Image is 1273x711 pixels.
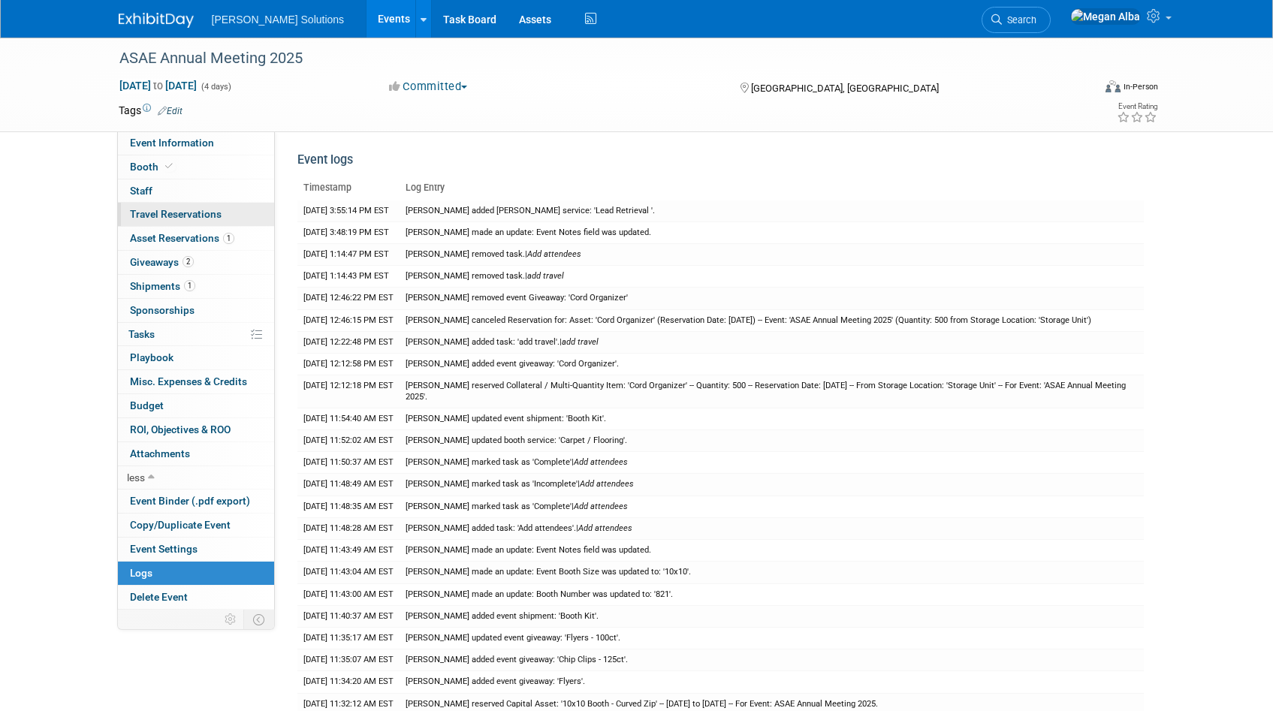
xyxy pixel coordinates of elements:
[127,471,145,484] span: less
[118,418,274,441] a: ROI, Objectives & ROO
[243,610,274,629] td: Toggle Event Tabs
[118,155,274,179] a: Booth
[297,671,400,693] td: [DATE] 11:34:20 AM EST
[1070,8,1141,25] img: Megan Alba
[114,45,1070,72] div: ASAE Annual Meeting 2025
[118,466,274,490] a: less
[297,517,400,539] td: [DATE] 11:48:28 AM EST
[297,331,400,353] td: [DATE] 12:22:48 PM EST
[400,408,1144,429] td: [PERSON_NAME] updated event shipment: 'Booth Kit'.
[580,479,634,489] i: Add attendees
[130,543,198,555] span: Event Settings
[297,200,400,222] td: [DATE] 3:55:14 PM EST
[119,103,183,118] td: Tags
[400,288,1144,309] td: [PERSON_NAME] removed event Giveaway: 'Cord Organizer'
[118,490,274,513] a: Event Binder (.pdf export)
[297,605,400,627] td: [DATE] 11:40:37 AM EST
[119,13,194,28] img: ExhibitDay
[527,271,564,281] i: add travel
[297,452,400,474] td: [DATE] 11:50:37 AM EST
[400,496,1144,517] td: [PERSON_NAME] marked task as 'Complete'
[400,671,1144,693] td: [PERSON_NAME] added event giveaway: 'Flyers'.
[118,179,274,203] a: Staff
[400,605,1144,627] td: [PERSON_NAME] added event shipment: 'Booth Kit'.
[130,208,222,220] span: Travel Reservations
[158,106,183,116] a: Edit
[118,227,274,250] a: Asset Reservations1
[572,502,628,511] span: |
[400,474,1144,496] td: [PERSON_NAME] marked task as 'Incomplete'
[130,161,176,173] span: Booth
[525,271,564,281] span: |
[130,519,231,531] span: Copy/Duplicate Event
[1123,81,1158,92] div: In-Person
[384,79,473,95] button: Committed
[184,280,195,291] span: 1
[118,203,274,226] a: Travel Reservations
[1002,14,1036,26] span: Search
[400,200,1144,222] td: [PERSON_NAME] added [PERSON_NAME] service: 'Lead Retrieval '.
[130,447,190,459] span: Attachments
[297,649,400,671] td: [DATE] 11:35:07 AM EST
[297,583,400,605] td: [DATE] 11:43:00 AM EST
[527,249,581,259] i: Add attendees
[130,423,231,435] span: ROI, Objectives & ROO
[130,185,152,197] span: Staff
[400,331,1144,353] td: [PERSON_NAME] added task: 'add travel'.
[118,562,274,585] a: Logs
[562,337,599,347] i: add travel
[118,538,274,561] a: Event Settings
[130,351,173,363] span: Playbook
[297,408,400,429] td: [DATE] 11:54:40 AM EST
[165,162,173,170] i: Booth reservation complete
[1004,78,1159,101] div: Event Format
[297,430,400,452] td: [DATE] 11:52:02 AM EST
[982,7,1051,33] a: Search
[130,304,195,316] span: Sponsorships
[118,323,274,346] a: Tasks
[118,346,274,369] a: Playbook
[151,80,165,92] span: to
[130,567,152,579] span: Logs
[200,82,231,92] span: (4 days)
[400,375,1144,408] td: [PERSON_NAME] reserved Collateral / Multi-Quantity Item: 'Cord Organizer' -- Quantity: 500 -- Res...
[400,540,1144,562] td: [PERSON_NAME] made an update: Event Notes field was updated.
[297,562,400,583] td: [DATE] 11:43:04 AM EST
[574,502,628,511] i: Add attendees
[297,221,400,243] td: [DATE] 3:48:19 PM EST
[400,266,1144,288] td: [PERSON_NAME] removed task.
[751,83,939,94] span: [GEOGRAPHIC_DATA], [GEOGRAPHIC_DATA]
[119,79,198,92] span: [DATE] [DATE]
[130,256,194,268] span: Giveaways
[118,394,274,417] a: Budget
[400,452,1144,474] td: [PERSON_NAME] marked task as 'Complete'
[128,328,155,340] span: Tasks
[560,337,599,347] span: |
[400,583,1144,605] td: [PERSON_NAME] made an update: Booth Number was updated to: '821'.
[223,233,234,244] span: 1
[297,474,400,496] td: [DATE] 11:48:49 AM EST
[297,244,400,266] td: [DATE] 1:14:47 PM EST
[297,496,400,517] td: [DATE] 11:48:35 AM EST
[130,495,250,507] span: Event Binder (.pdf export)
[118,442,274,465] a: Attachments
[297,627,400,649] td: [DATE] 11:35:17 AM EST
[1106,80,1121,92] img: Format-Inperson.png
[400,562,1144,583] td: [PERSON_NAME] made an update: Event Booth Size was updated to: '10x10'.
[297,152,1144,176] div: Event logs
[130,232,234,244] span: Asset Reservations
[400,354,1144,375] td: [PERSON_NAME] added event giveaway: 'Cord Organizer'.
[297,288,400,309] td: [DATE] 12:46:22 PM EST
[183,256,194,267] span: 2
[1117,103,1157,110] div: Event Rating
[297,266,400,288] td: [DATE] 1:14:43 PM EST
[130,399,164,411] span: Budget
[297,540,400,562] td: [DATE] 11:43:49 AM EST
[578,523,632,533] i: Add attendees
[212,14,345,26] span: [PERSON_NAME] Solutions
[400,517,1144,539] td: [PERSON_NAME] added task: 'Add attendees'.
[297,375,400,408] td: [DATE] 12:12:18 PM EST
[130,591,188,603] span: Delete Event
[400,221,1144,243] td: [PERSON_NAME] made an update: Event Notes field was updated.
[400,309,1144,331] td: [PERSON_NAME] canceled Reservation for: Asset: 'Cord Organizer' (Reservation Date: [DATE]) -- Eve...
